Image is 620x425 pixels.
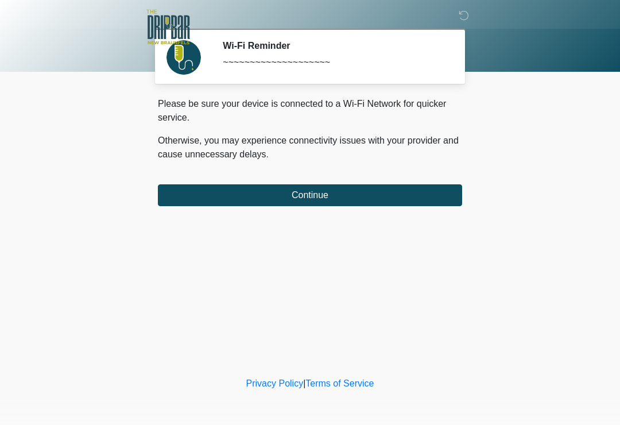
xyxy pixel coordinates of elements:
a: Terms of Service [305,378,374,388]
a: Privacy Policy [246,378,304,388]
img: Agent Avatar [166,40,201,75]
img: The DRIPBaR - New Braunfels Logo [146,9,190,46]
div: ~~~~~~~~~~~~~~~~~~~~ [223,56,445,69]
button: Continue [158,184,462,206]
span: . [266,149,269,159]
a: | [303,378,305,388]
p: Please be sure your device is connected to a Wi-Fi Network for quicker service. [158,97,462,125]
p: Otherwise, you may experience connectivity issues with your provider and cause unnecessary delays [158,134,462,161]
